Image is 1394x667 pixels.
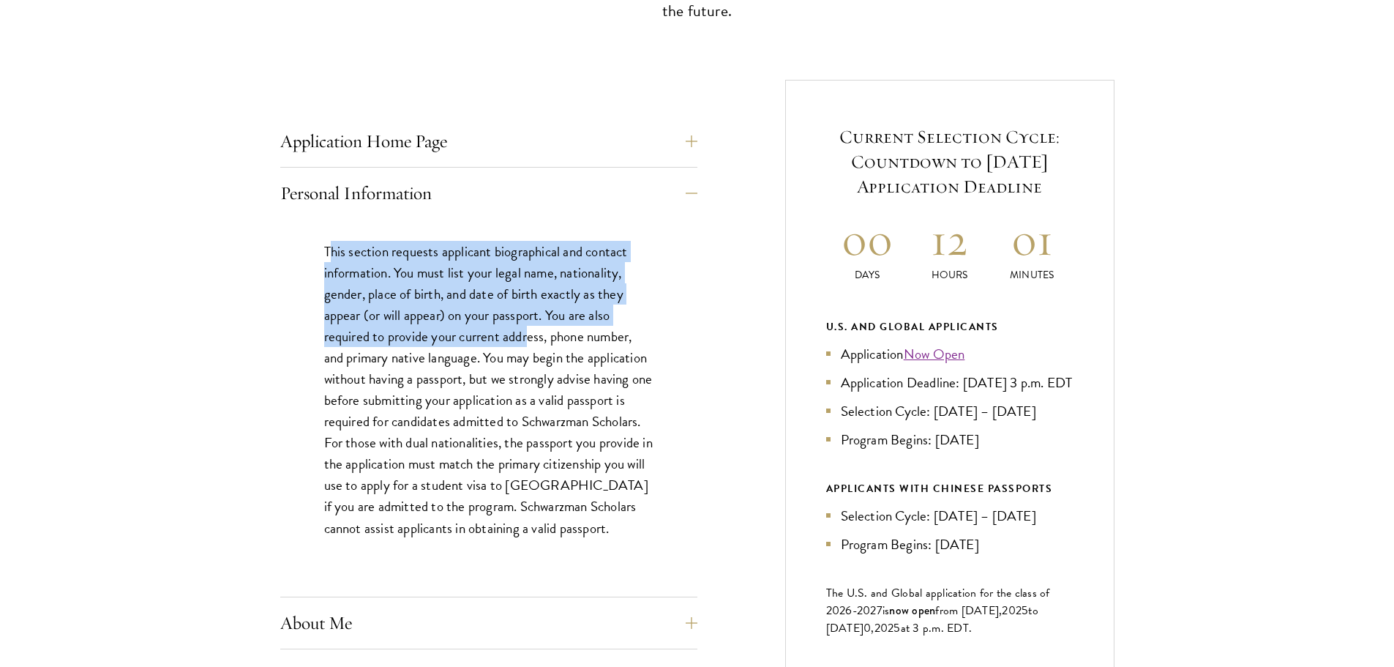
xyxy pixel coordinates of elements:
[280,605,697,641] button: About Me
[991,212,1073,267] h2: 01
[901,619,973,637] span: at 3 p.m. EDT.
[845,602,852,619] span: 6
[1002,602,1022,619] span: 202
[883,602,890,619] span: is
[280,124,697,159] button: Application Home Page
[324,241,653,539] p: This section requests applicant biographical and contact information. You must list your legal na...
[889,602,935,619] span: now open
[893,619,900,637] span: 5
[826,584,1050,619] span: The U.S. and Global application for the class of 202
[908,267,991,283] p: Hours
[826,343,1073,365] li: Application
[826,480,1073,498] div: APPLICANTS WITH CHINESE PASSPORTS
[908,212,991,267] h2: 12
[826,505,1073,526] li: Selection Cycle: [DATE] – [DATE]
[826,372,1073,393] li: Application Deadline: [DATE] 3 p.m. EDT
[935,602,1002,619] span: from [DATE],
[826,534,1073,555] li: Program Begins: [DATE]
[877,602,883,619] span: 7
[871,619,874,637] span: ,
[826,429,1073,450] li: Program Begins: [DATE]
[991,267,1073,283] p: Minutes
[280,176,697,211] button: Personal Information
[826,602,1038,637] span: to [DATE]
[904,343,965,365] a: Now Open
[826,124,1073,199] h5: Current Selection Cycle: Countdown to [DATE] Application Deadline
[826,318,1073,336] div: U.S. and Global Applicants
[863,619,871,637] span: 0
[826,400,1073,422] li: Selection Cycle: [DATE] – [DATE]
[874,619,894,637] span: 202
[852,602,877,619] span: -202
[1022,602,1028,619] span: 5
[826,212,909,267] h2: 00
[826,267,909,283] p: Days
